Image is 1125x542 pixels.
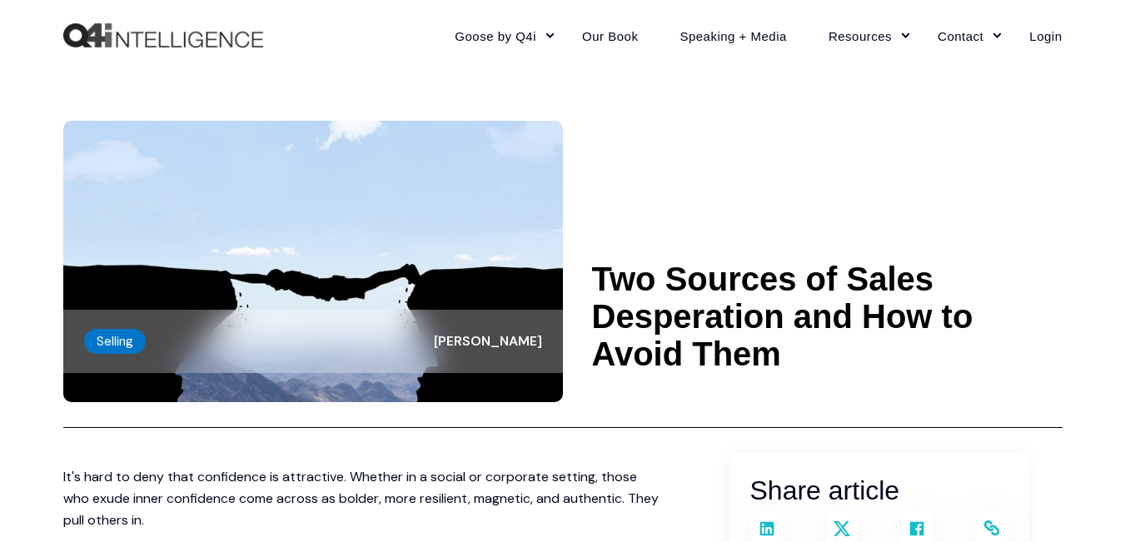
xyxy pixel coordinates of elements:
[63,23,263,48] a: Back to Home
[63,121,563,402] img: We will all lose clients. That is inevitable. But are you doing everything you can for your clien...
[592,261,1063,373] h1: Two Sources of Sales Desperation and How to Avoid Them
[63,466,663,531] p: It's hard to deny that confidence is attractive. Whether in a social or corporate setting, those ...
[750,470,1008,512] h2: Share article
[63,23,263,48] img: Q4intelligence, LLC logo
[84,329,146,354] label: Selling
[434,332,542,350] span: [PERSON_NAME]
